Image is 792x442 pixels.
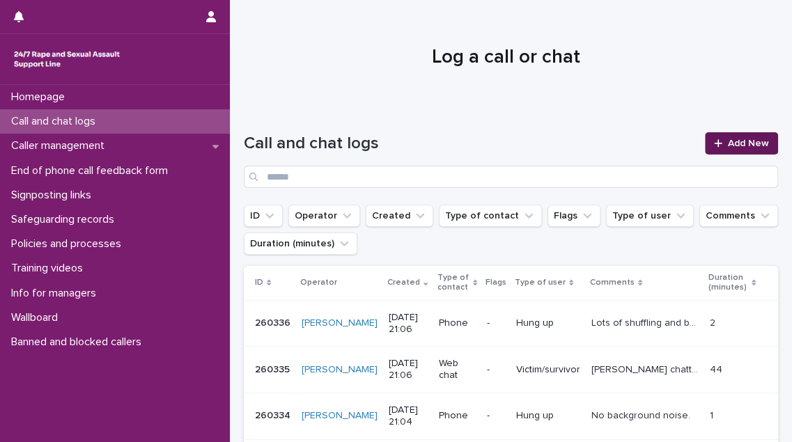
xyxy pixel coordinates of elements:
[302,410,378,422] a: [PERSON_NAME]
[591,361,701,376] p: Amber chatted as she was concerned that her husband has started arousing her when she is asleep a...
[302,364,378,376] a: [PERSON_NAME]
[487,364,505,376] p: -
[439,205,542,227] button: Type of contact
[6,164,179,177] p: End of phone call feedback form
[6,189,102,202] p: Signposting links
[591,315,701,329] p: Lots of shuffling and banging noises.
[439,358,476,381] p: Web chat
[6,237,132,251] p: Policies and processes
[244,393,778,439] tr: 260334260334 [PERSON_NAME] [DATE] 21:04Phone-Hung upNo background noise.No background noise. 11
[389,358,428,381] p: [DATE] 21:06
[437,270,469,296] p: Type of contact
[6,213,125,226] p: Safeguarding records
[548,205,600,227] button: Flags
[487,410,505,422] p: -
[515,275,566,290] p: Type of user
[300,275,337,290] p: Operator
[244,166,778,188] input: Search
[699,205,778,227] button: Comments
[439,410,476,422] p: Phone
[709,315,717,329] p: 2
[709,361,724,376] p: 44
[6,336,153,349] p: Banned and blocked callers
[244,46,768,70] h1: Log a call or chat
[6,90,76,104] p: Homepage
[591,407,693,422] p: No background noise.
[728,139,769,148] span: Add New
[288,205,360,227] button: Operator
[387,275,420,290] p: Created
[709,407,715,422] p: 1
[6,262,94,275] p: Training videos
[590,275,635,290] p: Comments
[244,232,357,255] button: Duration (minutes)
[705,132,778,155] a: Add New
[439,317,476,329] p: Phone
[389,312,428,336] p: [DATE] 21:06
[6,311,69,324] p: Wallboard
[516,317,580,329] p: Hung up
[255,361,293,376] p: 260335
[255,315,293,329] p: 260336
[516,410,580,422] p: Hung up
[244,347,778,393] tr: 260335260335 [PERSON_NAME] [DATE] 21:06Web chat-Victim/survivor[PERSON_NAME] chatted as she was c...
[244,300,778,347] tr: 260336260336 [PERSON_NAME] [DATE] 21:06Phone-Hung upLots of shuffling and banging noises.Lots of ...
[11,45,123,73] img: rhQMoQhaT3yELyF149Cw
[244,205,283,227] button: ID
[6,287,107,300] p: Info for managers
[302,317,378,329] a: [PERSON_NAME]
[487,317,505,329] p: -
[366,205,433,227] button: Created
[255,407,293,422] p: 260334
[516,364,580,376] p: Victim/survivor
[486,275,506,290] p: Flags
[389,404,428,428] p: [DATE] 21:04
[255,275,263,290] p: ID
[6,115,107,128] p: Call and chat logs
[708,270,747,296] p: Duration (minutes)
[244,134,697,154] h1: Call and chat logs
[606,205,694,227] button: Type of user
[6,139,116,152] p: Caller management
